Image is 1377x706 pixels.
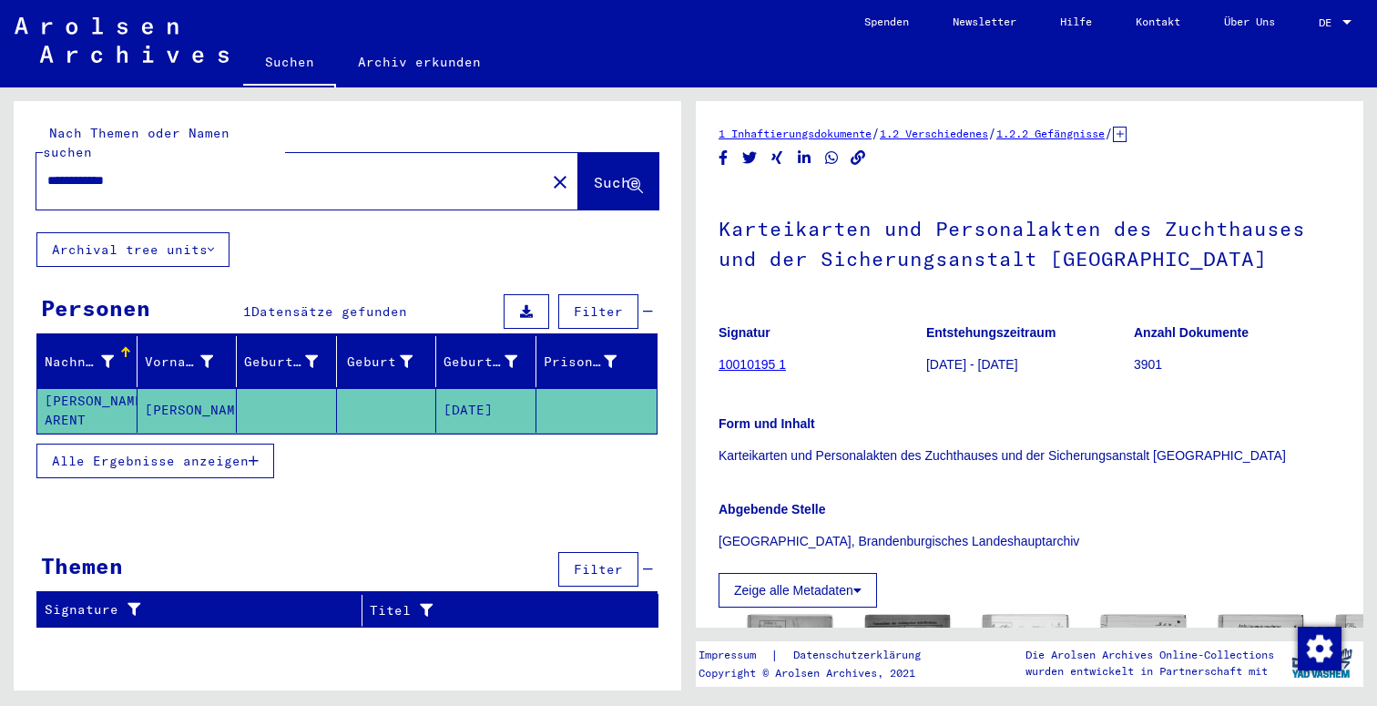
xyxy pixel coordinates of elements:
div: Signature [45,596,366,625]
a: 1.2 Verschiedenes [880,127,988,140]
a: Datenschutzerklärung [779,646,943,665]
span: DE [1319,16,1339,29]
button: Filter [558,552,638,587]
img: Zustimmung ändern [1298,627,1341,670]
span: Filter [574,303,623,320]
div: Vorname [145,347,237,376]
p: Die Arolsen Archives Online-Collections [1025,647,1274,663]
mat-cell: [DATE] [436,388,536,433]
button: Zeige alle Metadaten [719,573,877,608]
p: wurden entwickelt in Partnerschaft mit [1025,663,1274,680]
h1: Karteikarten und Personalakten des Zuchthauses und der Sicherungsanstalt [GEOGRAPHIC_DATA] [719,187,1341,297]
div: Geburt‏ [344,347,436,376]
mat-label: Nach Themen oder Namen suchen [43,125,229,160]
div: Nachname [45,353,114,372]
div: Titel [370,601,622,620]
p: [GEOGRAPHIC_DATA], Brandenburgisches Landeshauptarchiv [719,532,1341,551]
div: Geburtsname [244,353,318,372]
span: / [1105,125,1113,141]
div: Geburtsname [244,347,341,376]
mat-cell: [PERSON_NAME] ARENT [37,388,138,433]
a: 1 Inhaftierungsdokumente [719,127,872,140]
div: | [699,646,943,665]
div: Prisoner # [544,347,640,376]
p: Copyright © Arolsen Archives, 2021 [699,665,943,681]
span: Datensätze gefunden [251,303,407,320]
div: Personen [41,292,150,324]
div: Vorname [145,353,214,372]
div: Geburt‏ [344,353,413,372]
b: Anzahl Dokumente [1134,325,1249,340]
button: Filter [558,294,638,329]
button: Share on Xing [768,147,787,169]
div: Titel [370,596,640,625]
button: Alle Ergebnisse anzeigen [36,444,274,478]
div: Geburtsdatum [444,353,517,372]
span: Filter [574,561,623,578]
span: / [872,125,880,141]
mat-header-cell: Vorname [138,336,238,387]
a: Suchen [243,40,336,87]
p: [DATE] - [DATE] [926,355,1133,374]
div: Signature [45,600,348,619]
div: Zustimmung ändern [1297,626,1341,670]
a: Archiv erkunden [336,40,503,84]
b: Signatur [719,325,770,340]
img: yv_logo.png [1288,640,1356,686]
p: Karteikarten und Personalakten des Zuchthauses und der Sicherungsanstalt [GEOGRAPHIC_DATA] [719,446,1341,466]
button: Share on WhatsApp [822,147,841,169]
b: Entstehungszeitraum [926,325,1056,340]
div: Nachname [45,347,137,376]
button: Share on Twitter [740,147,760,169]
mat-header-cell: Geburtsname [237,336,337,387]
mat-header-cell: Prisoner # [536,336,658,387]
div: Prisoner # [544,353,617,372]
button: Archival tree units [36,232,229,267]
a: 1.2.2 Gefängnisse [996,127,1105,140]
img: Arolsen_neg.svg [15,17,229,63]
span: 1 [243,303,251,320]
mat-cell: [PERSON_NAME] [138,388,238,433]
button: Share on LinkedIn [795,147,814,169]
div: Geburtsdatum [444,347,540,376]
a: Impressum [699,646,770,665]
span: Suche [594,173,639,191]
mat-header-cell: Nachname [37,336,138,387]
a: 10010195 1 [719,357,786,372]
b: Form und Inhalt [719,416,815,431]
mat-header-cell: Geburt‏ [337,336,437,387]
span: Alle Ergebnisse anzeigen [52,453,249,469]
button: Suche [578,153,658,210]
span: / [988,125,996,141]
p: 3901 [1134,355,1341,374]
button: Share on Facebook [714,147,733,169]
mat-icon: close [549,171,571,193]
button: Copy link [849,147,868,169]
button: Clear [542,163,578,200]
b: Abgebende Stelle [719,502,825,517]
mat-header-cell: Geburtsdatum [436,336,536,387]
div: Themen [41,549,123,582]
